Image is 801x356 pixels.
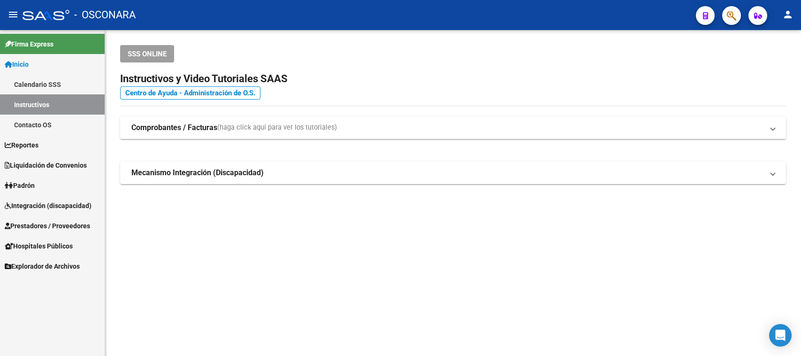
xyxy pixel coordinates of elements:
[131,168,264,178] strong: Mecanismo Integración (Discapacidad)
[769,324,792,347] div: Open Intercom Messenger
[128,50,167,58] span: SSS ONLINE
[5,160,87,170] span: Liquidación de Convenios
[120,86,260,100] a: Centro de Ayuda - Administración de O.S.
[782,9,793,20] mat-icon: person
[217,123,337,133] span: (haga click aquí para ver los tutoriales)
[5,221,90,231] span: Prestadores / Proveedores
[120,116,786,139] mat-expansion-panel-header: Comprobantes / Facturas(haga click aquí para ver los tutoriales)
[120,45,174,62] button: SSS ONLINE
[5,201,92,211] span: Integración (discapacidad)
[131,123,217,133] strong: Comprobantes / Facturas
[5,241,73,251] span: Hospitales Públicos
[5,140,38,150] span: Reportes
[5,180,35,191] span: Padrón
[5,59,29,70] span: Inicio
[5,39,53,49] span: Firma Express
[74,5,136,25] span: - OSCONARA
[8,9,19,20] mat-icon: menu
[120,162,786,184] mat-expansion-panel-header: Mecanismo Integración (Discapacidad)
[120,70,786,88] h2: Instructivos y Video Tutoriales SAAS
[5,261,80,271] span: Explorador de Archivos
